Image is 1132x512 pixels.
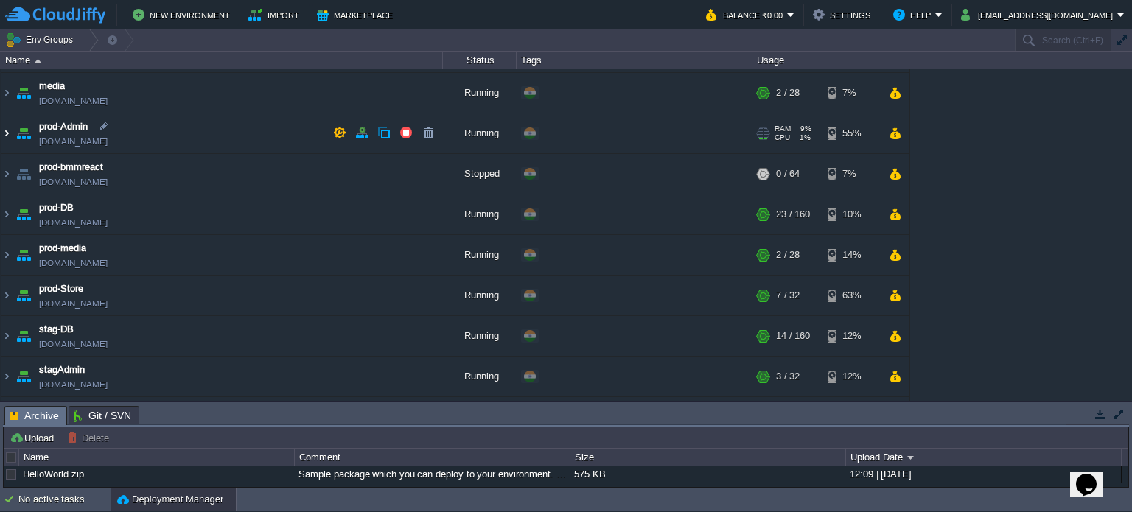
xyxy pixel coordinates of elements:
div: 12:09 | [DATE] [846,466,1120,483]
button: Settings [813,6,875,24]
img: AMDAwAAAACH5BAEAAAAALAAAAAABAAEAAAICRAEAOw== [1,397,13,437]
div: 2 / 28 [776,397,800,437]
img: AMDAwAAAACH5BAEAAAAALAAAAAABAAEAAAICRAEAOw== [1,194,13,234]
div: Name [1,52,442,69]
button: Balance ₹0.00 [706,6,787,24]
div: No active tasks [18,488,111,511]
div: 55% [828,113,876,153]
img: AMDAwAAAACH5BAEAAAAALAAAAAABAAEAAAICRAEAOw== [1,154,13,194]
a: prod-bmmreact [39,160,103,175]
img: AMDAwAAAACH5BAEAAAAALAAAAAABAAEAAAICRAEAOw== [13,397,34,437]
img: AMDAwAAAACH5BAEAAAAALAAAAAABAAEAAAICRAEAOw== [13,73,34,113]
img: AMDAwAAAACH5BAEAAAAALAAAAAABAAEAAAICRAEAOw== [13,113,34,153]
span: CPU [775,133,790,142]
div: Running [443,397,517,437]
img: AMDAwAAAACH5BAEAAAAALAAAAAABAAEAAAICRAEAOw== [1,316,13,356]
img: AMDAwAAAACH5BAEAAAAALAAAAAABAAEAAAICRAEAOw== [1,113,13,153]
a: prod-Store [39,281,83,296]
div: Tags [517,52,752,69]
span: [DOMAIN_NAME] [39,134,108,149]
img: AMDAwAAAACH5BAEAAAAALAAAAAABAAEAAAICRAEAOw== [13,316,34,356]
span: 9% [797,125,811,133]
img: AMDAwAAAACH5BAEAAAAALAAAAAABAAEAAAICRAEAOw== [1,73,13,113]
span: RAM [775,125,791,133]
button: Marketplace [317,6,397,24]
span: 1% [796,133,811,142]
div: Running [443,357,517,396]
div: 23 / 160 [776,194,810,234]
div: Upload Date [847,449,1121,466]
div: 12% [828,357,876,396]
div: 2 / 28 [776,73,800,113]
button: Deployment Manager [117,492,223,507]
div: Sample package which you can deploy to your environment. Feel free to delete and upload a package... [295,466,569,483]
div: Size [571,449,845,466]
div: 10% [828,194,876,234]
div: 3 / 32 [776,357,800,396]
div: Usage [753,52,909,69]
div: Stopped [443,154,517,194]
div: Running [443,316,517,356]
button: New Environment [133,6,234,24]
a: stag-DB [39,322,74,337]
div: 12% [828,316,876,356]
a: prod-media [39,241,86,256]
div: 14 / 160 [776,316,810,356]
span: Archive [10,407,59,425]
div: 0 / 64 [776,154,800,194]
div: Running [443,73,517,113]
a: [DOMAIN_NAME] [39,94,108,108]
a: HelloWorld.zip [23,469,84,480]
span: [DOMAIN_NAME] [39,215,108,230]
span: [DOMAIN_NAME] [39,377,108,392]
img: AMDAwAAAACH5BAEAAAAALAAAAAABAAEAAAICRAEAOw== [1,357,13,396]
a: prod-DB [39,200,74,215]
img: CloudJiffy [5,6,105,24]
span: [DOMAIN_NAME] [39,175,108,189]
div: 63% [828,276,876,315]
img: AMDAwAAAACH5BAEAAAAALAAAAAABAAEAAAICRAEAOw== [13,154,34,194]
iframe: chat widget [1070,453,1117,497]
div: 2% [828,397,876,437]
button: [EMAIL_ADDRESS][DOMAIN_NAME] [961,6,1117,24]
a: prod-Admin [39,119,88,134]
button: Delete [67,431,113,444]
img: AMDAwAAAACH5BAEAAAAALAAAAAABAAEAAAICRAEAOw== [13,194,34,234]
div: 2 / 28 [776,235,800,275]
div: Comment [296,449,570,466]
div: Running [443,235,517,275]
button: Env Groups [5,29,78,50]
div: Running [443,194,517,234]
div: Running [443,113,517,153]
img: AMDAwAAAACH5BAEAAAAALAAAAAABAAEAAAICRAEAOw== [13,276,34,315]
div: 7 / 32 [776,276,800,315]
button: Import [248,6,304,24]
div: Status [444,52,516,69]
span: Git / SVN [74,407,131,424]
div: 7% [828,73,876,113]
div: 7% [828,154,876,194]
img: AMDAwAAAACH5BAEAAAAALAAAAAABAAEAAAICRAEAOw== [13,235,34,275]
img: AMDAwAAAACH5BAEAAAAALAAAAAABAAEAAAICRAEAOw== [1,276,13,315]
img: AMDAwAAAACH5BAEAAAAALAAAAAABAAEAAAICRAEAOw== [1,235,13,275]
a: [DOMAIN_NAME] [39,256,108,270]
div: 575 KB [570,466,845,483]
a: media [39,79,65,94]
button: Upload [10,431,58,444]
a: stagAdmin [39,362,85,377]
div: 14% [828,235,876,275]
div: Name [20,449,294,466]
span: [DOMAIN_NAME] [39,337,108,351]
div: Running [443,276,517,315]
button: Help [893,6,935,24]
span: [DOMAIN_NAME] [39,296,108,311]
img: AMDAwAAAACH5BAEAAAAALAAAAAABAAEAAAICRAEAOw== [13,357,34,396]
